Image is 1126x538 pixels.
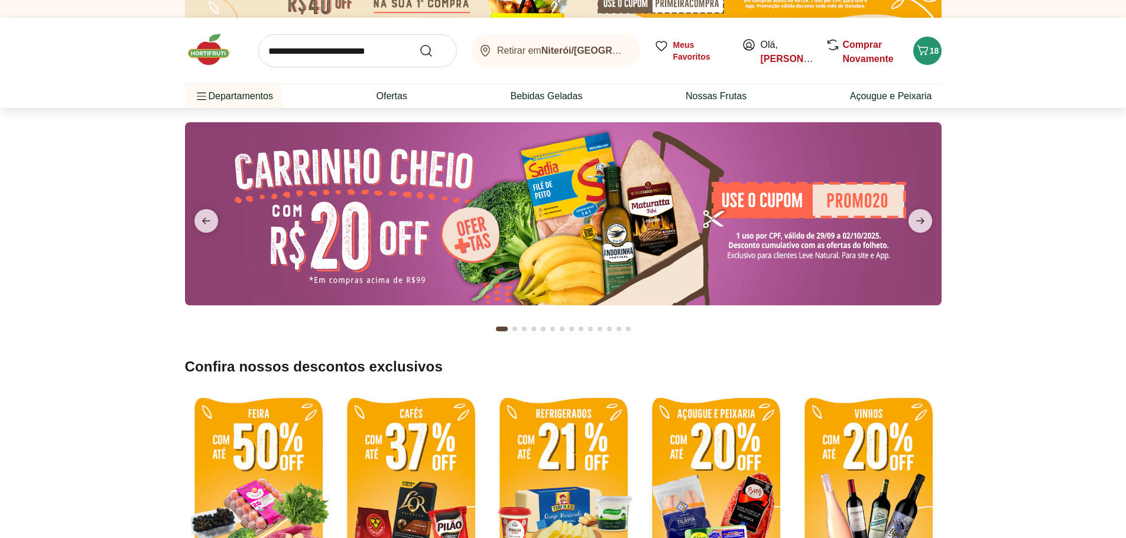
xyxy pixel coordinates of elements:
[686,89,747,103] a: Nossas Frutas
[510,315,520,343] button: Go to page 2 from fs-carousel
[511,89,583,103] a: Bebidas Geladas
[654,39,728,63] a: Meus Favoritos
[538,315,548,343] button: Go to page 5 from fs-carousel
[185,357,942,376] h2: Confira nossos descontos exclusivos
[761,38,813,66] span: Olá,
[529,315,538,343] button: Go to page 4 from fs-carousel
[185,122,942,305] img: cupom
[576,315,586,343] button: Go to page 9 from fs-carousel
[494,315,510,343] button: Current page from fs-carousel
[595,315,605,343] button: Go to page 11 from fs-carousel
[850,89,932,103] a: Açougue e Peixaria
[497,45,628,56] span: Retirar em
[541,45,675,56] b: Niterói/[GEOGRAPHIC_DATA]
[185,32,244,67] img: Hortifruti
[419,44,447,58] button: Submit Search
[567,315,576,343] button: Go to page 8 from fs-carousel
[471,34,640,67] button: Retirar emNiterói/[GEOGRAPHIC_DATA]
[624,315,633,343] button: Go to page 14 from fs-carousel
[194,82,209,110] button: Menu
[258,34,457,67] input: search
[548,315,557,343] button: Go to page 6 from fs-carousel
[520,315,529,343] button: Go to page 3 from fs-carousel
[913,37,942,65] button: Carrinho
[557,315,567,343] button: Go to page 7 from fs-carousel
[614,315,624,343] button: Go to page 13 from fs-carousel
[673,39,728,63] span: Meus Favoritos
[899,209,942,233] button: next
[185,209,228,233] button: previous
[930,46,939,56] span: 18
[843,40,894,64] a: Comprar Novamente
[605,315,614,343] button: Go to page 12 from fs-carousel
[376,89,407,103] a: Ofertas
[761,54,840,64] a: [PERSON_NAME]
[586,315,595,343] button: Go to page 10 from fs-carousel
[194,82,273,110] span: Departamentos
